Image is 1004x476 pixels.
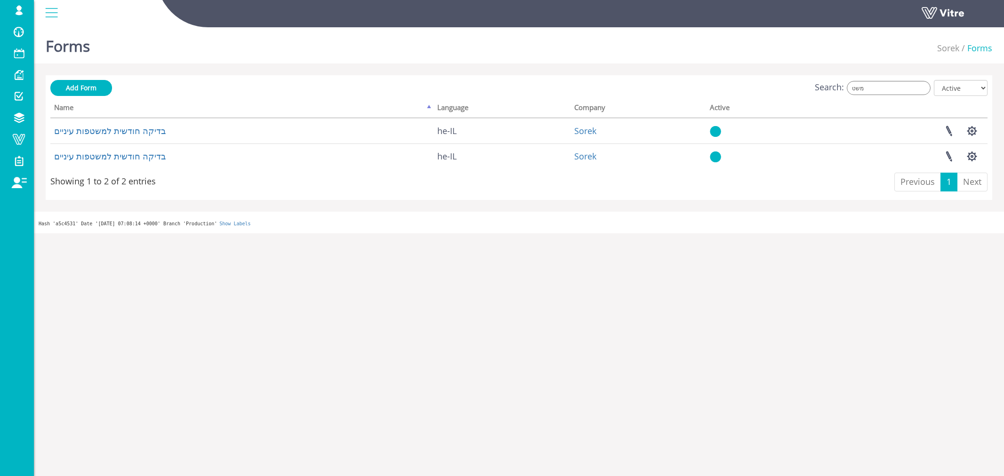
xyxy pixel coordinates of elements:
[937,42,959,54] a: Sorek
[570,100,706,118] th: Company
[957,173,988,191] a: Next
[66,83,96,92] span: Add Form
[847,81,931,95] input: Search:
[39,221,217,226] span: Hash 'a5c4531' Date '[DATE] 07:08:14 +0000' Branch 'Production'
[46,24,90,63] h1: Forms
[54,125,166,136] a: בדיקה חודשית למשטפות עיניים
[219,221,250,226] a: Show Labels
[50,100,434,118] th: Name: activate to sort column descending
[959,42,992,55] li: Forms
[710,126,721,137] img: yes
[710,151,721,163] img: yes
[574,151,596,162] a: Sorek
[50,172,156,188] div: Showing 1 to 2 of 2 entries
[940,173,957,191] a: 1
[54,151,166,162] a: בדיקה חודשית למשטפות עיניים
[894,173,941,191] a: Previous
[434,118,570,143] td: he-IL
[50,80,112,96] a: Add Form
[574,125,596,136] a: Sorek
[706,100,800,118] th: Active
[815,81,931,95] label: Search:
[434,143,570,169] td: he-IL
[434,100,570,118] th: Language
